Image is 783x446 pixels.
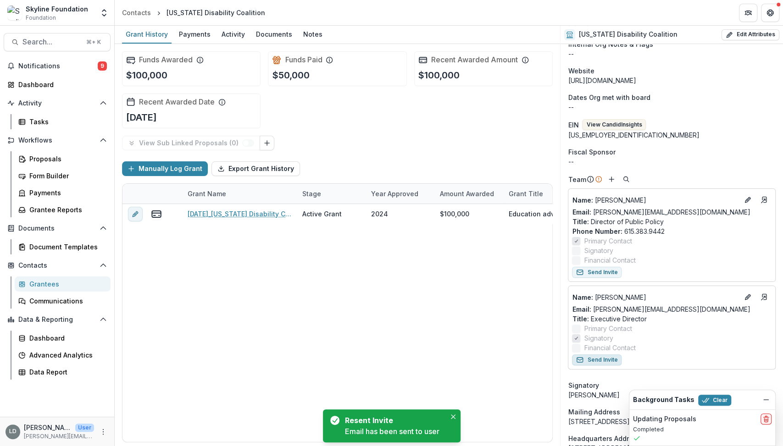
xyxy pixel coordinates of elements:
div: Stage [297,184,366,204]
span: Documents [18,225,96,232]
a: Dashboard [15,330,111,346]
div: Grantees [29,279,103,289]
button: Open Activity [4,96,111,110]
span: Workflows [18,137,96,144]
a: Tasks [15,114,111,129]
button: edit [128,207,143,221]
div: Communications [29,296,103,306]
span: Phone Number : [572,227,622,235]
span: Signatory [568,380,599,390]
div: Activity [218,28,249,41]
span: Email: [572,208,591,216]
button: Open Contacts [4,258,111,273]
div: Email has been sent to user [345,426,446,437]
div: Notes [300,28,326,41]
span: Fiscal Sponsor [568,147,615,157]
h2: Updating Proposals [633,415,696,423]
button: Send Invite [572,354,622,365]
span: Data & Reporting [18,316,96,324]
a: [DATE]_[US_STATE] Disability Coalition_100000 [188,209,291,219]
div: Dashboard [18,80,103,89]
button: Search [621,174,632,185]
p: [PERSON_NAME] [572,292,739,302]
div: -- [568,157,776,166]
p: Team [568,175,586,184]
a: Grant History [122,26,172,44]
div: [PERSON_NAME] [568,390,776,400]
button: Partners [739,4,757,22]
span: Dates Org met with board [568,93,650,102]
p: Executive Director [572,314,772,324]
button: Open Documents [4,221,111,236]
div: Payments [175,28,214,41]
a: Name: [PERSON_NAME] [572,292,739,302]
div: Amount Awarded [434,189,500,198]
div: Grant Title [503,184,572,204]
div: Education advocacy [509,209,566,219]
nav: breadcrumb [118,6,269,19]
a: Communications [15,293,111,308]
div: Data Report [29,367,103,377]
p: Director of Public Policy [572,217,772,226]
button: Open Workflows [4,133,111,148]
a: Activity [218,26,249,44]
p: 615.383.9442 [572,226,772,236]
a: Email: [PERSON_NAME][EMAIL_ADDRESS][DOMAIN_NAME] [572,304,750,314]
p: $50,000 [272,68,309,82]
div: Advanced Analytics [29,350,103,360]
div: Amount Awarded [434,184,503,204]
p: $100,000 [126,68,167,82]
button: view-payments [151,209,162,220]
span: Foundation [26,14,56,22]
p: $100,000 [418,68,460,82]
p: [PERSON_NAME][EMAIL_ADDRESS][DOMAIN_NAME] [24,432,94,440]
button: Get Help [761,4,779,22]
span: Email: [572,305,591,313]
h2: Recent Awarded Amount [431,55,518,64]
div: Form Builder [29,171,103,181]
a: Data Report [15,364,111,380]
span: Name : [572,196,593,204]
div: Payments [29,188,103,198]
span: Title : [572,315,589,323]
a: Grantees [15,276,111,292]
p: User [75,424,94,432]
span: Activity [18,99,96,107]
p: -- [568,49,776,59]
span: 9 [98,61,107,71]
div: Grant Name [182,189,232,198]
button: Export Grant History [211,161,300,176]
span: Financial Contact [584,343,635,352]
div: [STREET_ADDRESS] [568,417,776,426]
img: Skyline Foundation [7,6,22,20]
a: Grantee Reports [15,202,111,217]
p: -- [568,102,776,112]
a: Documents [252,26,296,44]
a: Go to contact [757,290,772,304]
div: Stage [297,189,327,198]
a: Email: [PERSON_NAME][EMAIL_ADDRESS][DOMAIN_NAME] [572,207,750,217]
div: Grant History [122,28,172,41]
div: Documents [252,28,296,41]
div: Document Templates [29,242,103,252]
span: Primary Contact [584,324,632,333]
p: Completed [633,425,772,434]
span: Signatory [584,246,613,255]
a: Document Templates [15,239,111,254]
div: Year approved [366,189,424,198]
button: Close [448,411,459,422]
div: Resent Invite [345,415,442,426]
p: [PERSON_NAME] [572,195,739,205]
h2: Funds Awarded [139,55,193,64]
div: Dashboard [29,333,103,343]
span: Website [568,66,594,76]
a: Form Builder [15,168,111,183]
button: Open entity switcher [98,4,111,22]
a: Dashboard [4,77,111,92]
span: Internal Org Notes & Flags [568,39,653,49]
a: [URL][DOMAIN_NAME] [568,77,636,84]
a: Payments [175,26,214,44]
div: Contacts [122,8,151,17]
div: [US_EMPLOYER_IDENTIFICATION_NUMBER] [568,130,776,140]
